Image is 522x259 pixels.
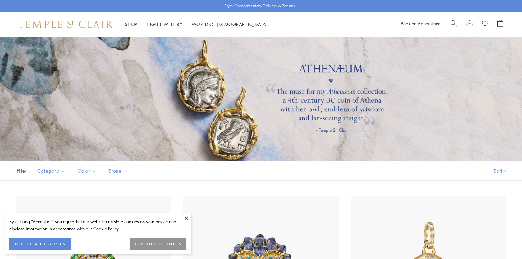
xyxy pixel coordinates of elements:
a: Search [451,20,457,29]
iframe: Gorgias live chat messenger [491,230,516,253]
span: Category [34,167,70,175]
span: Stone [106,167,132,175]
img: Temple St. Clair [19,21,112,28]
div: By clicking “Accept all”, you agree that our website can store cookies on your device and disclos... [9,218,186,232]
a: View Wishlist [482,20,488,29]
a: ShopShop [125,21,137,27]
button: Show sort by [480,161,522,180]
a: Book an Appointment [401,20,441,26]
button: Color [73,164,101,178]
a: Open Shopping Bag [497,20,503,29]
span: Color [75,167,101,175]
button: COOKIES SETTINGS [130,238,186,250]
a: High JewelleryHigh Jewellery [147,21,182,27]
button: ACCEPT ALL COOKIES [9,238,71,250]
nav: Main navigation [125,21,268,28]
p: Enjoy Complimentary Delivery & Returns [224,3,295,9]
button: Category [33,164,70,178]
a: World of [DEMOGRAPHIC_DATA]World of [DEMOGRAPHIC_DATA] [192,21,268,27]
button: Stone [104,164,132,178]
